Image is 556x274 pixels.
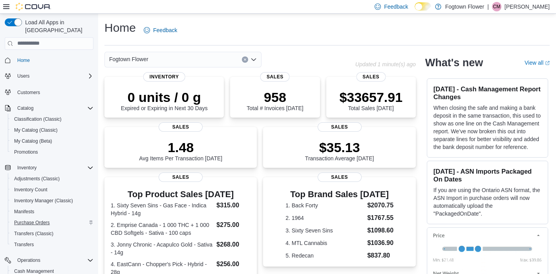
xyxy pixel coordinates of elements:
[247,89,303,111] div: Total # Invoices [DATE]
[14,256,93,265] span: Operations
[11,207,37,216] a: Manifests
[159,122,203,132] span: Sales
[2,71,97,82] button: Users
[11,218,53,227] a: Purchase Orders
[285,239,364,247] dt: 4. MTL Cannabis
[285,201,364,209] dt: 1. Back Forty
[251,56,257,63] button: Open list of options
[285,252,364,259] dt: 5. Redecan
[8,147,97,158] button: Promotions
[2,86,97,98] button: Customers
[11,174,63,183] a: Adjustments (Classic)
[367,238,393,248] dd: $1036.90
[433,186,541,218] p: If you are using the Ontario ASN format, the ASN Import in purchase orders will now automatically...
[8,125,97,136] button: My Catalog (Classic)
[14,163,93,172] span: Inventory
[11,240,37,249] a: Transfers
[14,187,48,193] span: Inventory Count
[8,206,97,217] button: Manifests
[14,256,44,265] button: Operations
[153,26,177,34] span: Feedback
[14,71,33,81] button: Users
[425,56,483,69] h2: What's new
[159,172,203,182] span: Sales
[109,54,148,64] span: Fogtown Flower
[216,240,251,249] dd: $268.00
[285,214,364,222] dt: 2. 1964
[525,60,550,66] a: View allExternal link
[14,163,40,172] button: Inventory
[11,196,76,205] a: Inventory Manager (Classic)
[17,57,30,64] span: Home
[433,104,541,151] p: When closing the safe and making a bank deposit in the same transaction, this used to show as one...
[247,89,303,105] p: 958
[305,140,374,155] p: $35.13
[14,127,58,133] span: My Catalog (Classic)
[216,259,251,269] dd: $256.00
[11,114,93,124] span: Classification (Classic)
[242,56,248,63] button: Clear input
[17,165,37,171] span: Inventory
[14,198,73,204] span: Inventory Manager (Classic)
[492,2,501,11] div: Cameron McCrae
[11,207,93,216] span: Manifests
[8,114,97,125] button: Classification (Classic)
[11,136,93,146] span: My Catalog (Beta)
[2,54,97,66] button: Home
[11,196,93,205] span: Inventory Manager (Classic)
[339,89,402,105] p: $33657.91
[11,174,93,183] span: Adjustments (Classic)
[305,140,374,161] div: Transaction Average [DATE]
[11,114,65,124] a: Classification (Classic)
[2,103,97,114] button: Catalog
[139,140,222,161] div: Avg Items Per Transaction [DATE]
[104,20,136,36] h1: Home
[8,239,97,250] button: Transfers
[111,190,251,199] h3: Top Product Sales [DATE]
[433,167,541,183] h3: [DATE] - ASN Imports Packaged On Dates
[111,221,213,237] dt: 2. Emprise Canada - 1 000 THC + 1 000 CBD Softgels - Sativa - 100 caps
[141,22,180,38] a: Feedback
[17,257,40,263] span: Operations
[14,56,33,65] a: Home
[384,3,408,11] span: Feedback
[367,201,393,210] dd: $2070.75
[14,230,53,237] span: Transfers (Classic)
[8,217,97,228] button: Purchase Orders
[260,72,290,82] span: Sales
[17,105,33,111] span: Catalog
[121,89,208,111] div: Expired or Expiring in Next 30 Days
[14,149,38,155] span: Promotions
[11,240,93,249] span: Transfers
[545,61,550,65] svg: External link
[17,73,29,79] span: Users
[14,220,50,226] span: Purchase Orders
[111,201,213,217] dt: 1. Sixty Seven Sins - Gas Face - Indica Hybrid - 14g
[14,71,93,81] span: Users
[2,255,97,266] button: Operations
[8,195,97,206] button: Inventory Manager (Classic)
[487,2,489,11] p: |
[14,103,93,113] span: Catalog
[216,201,251,210] dd: $315.00
[121,89,208,105] p: 0 units / 0 g
[318,172,362,182] span: Sales
[339,89,402,111] div: Total Sales [DATE]
[14,88,43,97] a: Customers
[11,229,57,238] a: Transfers (Classic)
[8,184,97,195] button: Inventory Count
[8,173,97,184] button: Adjustments (Classic)
[493,2,501,11] span: CM
[505,2,550,11] p: [PERSON_NAME]
[22,18,93,34] span: Load All Apps in [GEOGRAPHIC_DATA]
[433,85,541,101] h3: [DATE] - Cash Management Report Changes
[16,3,51,11] img: Cova
[14,176,60,182] span: Adjustments (Classic)
[17,89,40,96] span: Customers
[11,125,61,135] a: My Catalog (Classic)
[14,116,62,122] span: Classification (Classic)
[285,227,364,234] dt: 3. Sixty Seven Sins
[415,2,431,11] input: Dark Mode
[11,147,41,157] a: Promotions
